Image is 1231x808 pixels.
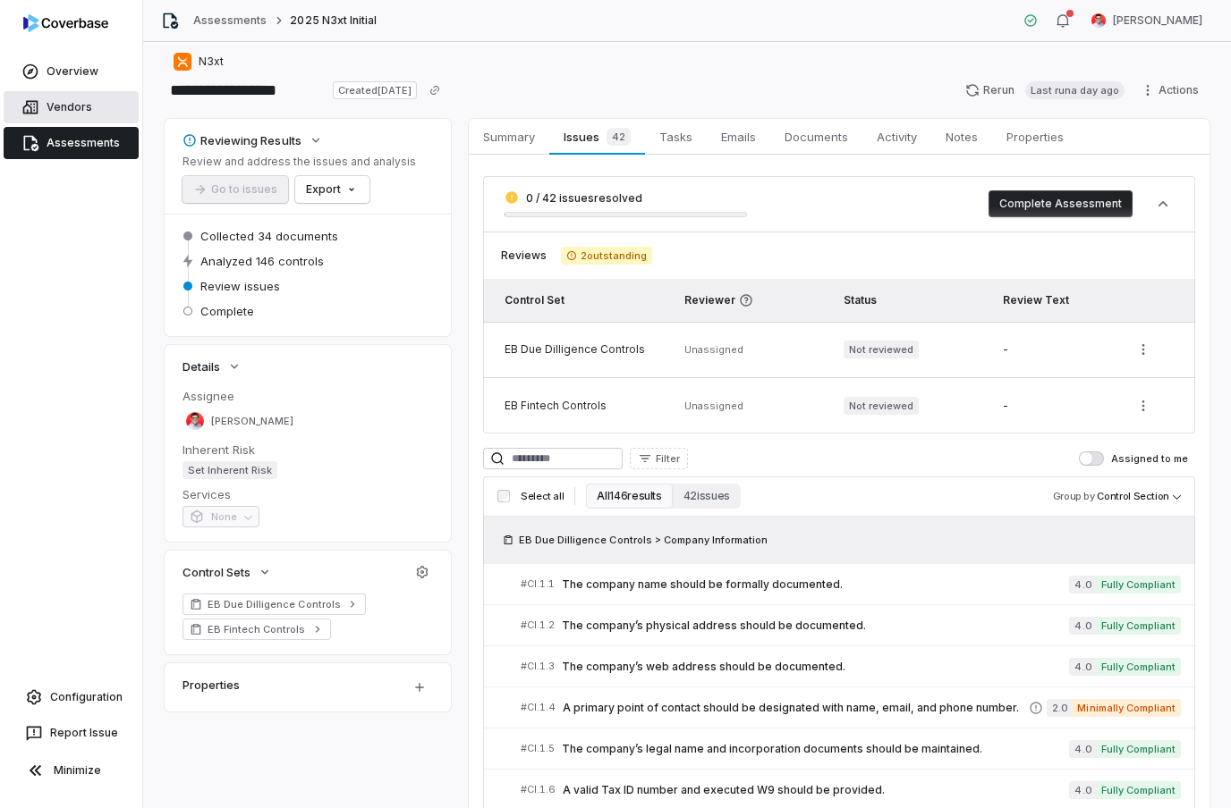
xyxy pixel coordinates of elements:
[1072,699,1181,717] span: Minimally Compliant
[177,350,247,383] button: Details
[505,293,565,307] span: Control Set
[521,783,556,796] span: # CI.1.6
[1096,617,1181,635] span: Fully Compliant
[521,564,1181,604] a: #CI.1.1The company name should be formally documented.4.0Fully Compliant
[1113,13,1202,28] span: [PERSON_NAME]
[586,484,672,509] button: All 146 results
[1053,490,1095,502] span: Group by
[183,388,433,404] dt: Assignee
[7,717,135,749] button: Report Issue
[4,91,139,123] a: Vendors
[562,577,1069,592] span: The company name should be formally documented.
[54,763,101,778] span: Minimize
[1003,342,1108,357] div: -
[607,128,631,146] span: 42
[521,619,555,632] span: # CI.1.2
[47,64,98,79] span: Overview
[673,484,741,509] button: 42 issues
[1079,451,1104,466] button: Assigned to me
[870,125,924,148] span: Activity
[200,253,324,269] span: Analyzed 146 controls
[7,753,135,788] button: Minimize
[1081,7,1213,34] button: Jay Leal avatar[PERSON_NAME]
[211,415,293,428] span: [PERSON_NAME]
[50,690,123,704] span: Configuration
[521,701,556,714] span: # CI.1.4
[177,124,328,156] button: Reviewing Results
[476,125,542,148] span: Summary
[193,13,267,28] a: Assessments
[200,278,280,294] span: Review issues
[4,127,139,159] a: Assessments
[186,412,204,430] img: Jay Leal avatar
[1003,293,1069,307] span: Review Text
[684,293,822,307] span: Reviewer
[168,46,229,78] button: https://n3xt.io/N3xt
[501,248,547,263] span: Reviews
[47,100,92,114] span: Vendors
[295,176,369,203] button: Export
[1069,781,1095,799] span: 4.0
[844,341,919,358] span: Not reviewed
[183,564,250,580] span: Control Sets
[521,728,1181,769] a: #CI.1.5The company’s legal name and incorporation documents should be maintained.4.0Fully Compliant
[1003,399,1108,413] div: -
[200,303,254,319] span: Complete
[1047,699,1072,717] span: 2.0
[199,55,224,69] span: N3xt
[1096,781,1181,799] span: Fully Compliant
[177,556,277,588] button: Control Sets
[521,660,555,673] span: # CI.1.3
[562,660,1069,674] span: The company’s web address should be documented.
[183,442,433,458] dt: Inherent Risk
[777,125,855,148] span: Documents
[23,14,108,32] img: logo-D7KZi-bG.svg
[1069,658,1095,676] span: 4.0
[183,461,277,479] span: Set Inherent Risk
[519,533,768,547] span: EB Due Dilligence Controls > Company Information
[561,247,652,265] span: 2 outstanding
[208,622,306,636] span: EB Fintech Controls
[183,358,220,375] span: Details
[1135,77,1210,104] button: Actions
[521,577,555,591] span: # CI.1.1
[563,783,1069,797] span: A valid Tax ID number and executed W9 should be provided.
[562,742,1069,756] span: The company’s legal name and incorporation documents should be maintained.
[938,125,985,148] span: Notes
[656,452,680,466] span: Filter
[652,125,700,148] span: Tasks
[684,343,743,356] span: Unassigned
[684,400,743,412] span: Unassigned
[505,399,663,413] div: EB Fintech Controls
[989,190,1133,217] button: Complete Assessment
[562,619,1069,633] span: The company’s physical address should be documented.
[183,132,301,148] div: Reviewing Results
[1069,617,1095,635] span: 4.0
[1025,81,1125,99] span: Last run a day ago
[200,228,338,244] span: Collected 34 documents
[556,124,637,149] span: Issues
[999,125,1071,148] span: Properties
[505,342,663,357] div: EB Due Dilligence Controls
[183,593,366,615] a: EB Due Dilligence Controls
[183,486,433,502] dt: Services
[955,77,1135,104] button: RerunLast runa day ago
[526,191,642,205] span: 0 / 42 issues resolved
[521,742,555,755] span: # CI.1.5
[1096,576,1181,593] span: Fully Compliant
[844,397,919,415] span: Not reviewed
[497,490,510,502] input: Select all
[1096,658,1181,676] span: Fully Compliant
[521,605,1181,645] a: #CI.1.2The company’s physical address should be documented.4.0Fully Compliant
[1096,740,1181,758] span: Fully Compliant
[1069,740,1095,758] span: 4.0
[419,74,451,106] button: Copy link
[714,125,763,148] span: Emails
[521,490,564,503] span: Select all
[4,55,139,88] a: Overview
[47,136,120,150] span: Assessments
[208,597,341,611] span: EB Due Dilligence Controls
[333,81,417,99] span: Created [DATE]
[290,13,377,28] span: 2025 N3xt Initial
[50,726,118,740] span: Report Issue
